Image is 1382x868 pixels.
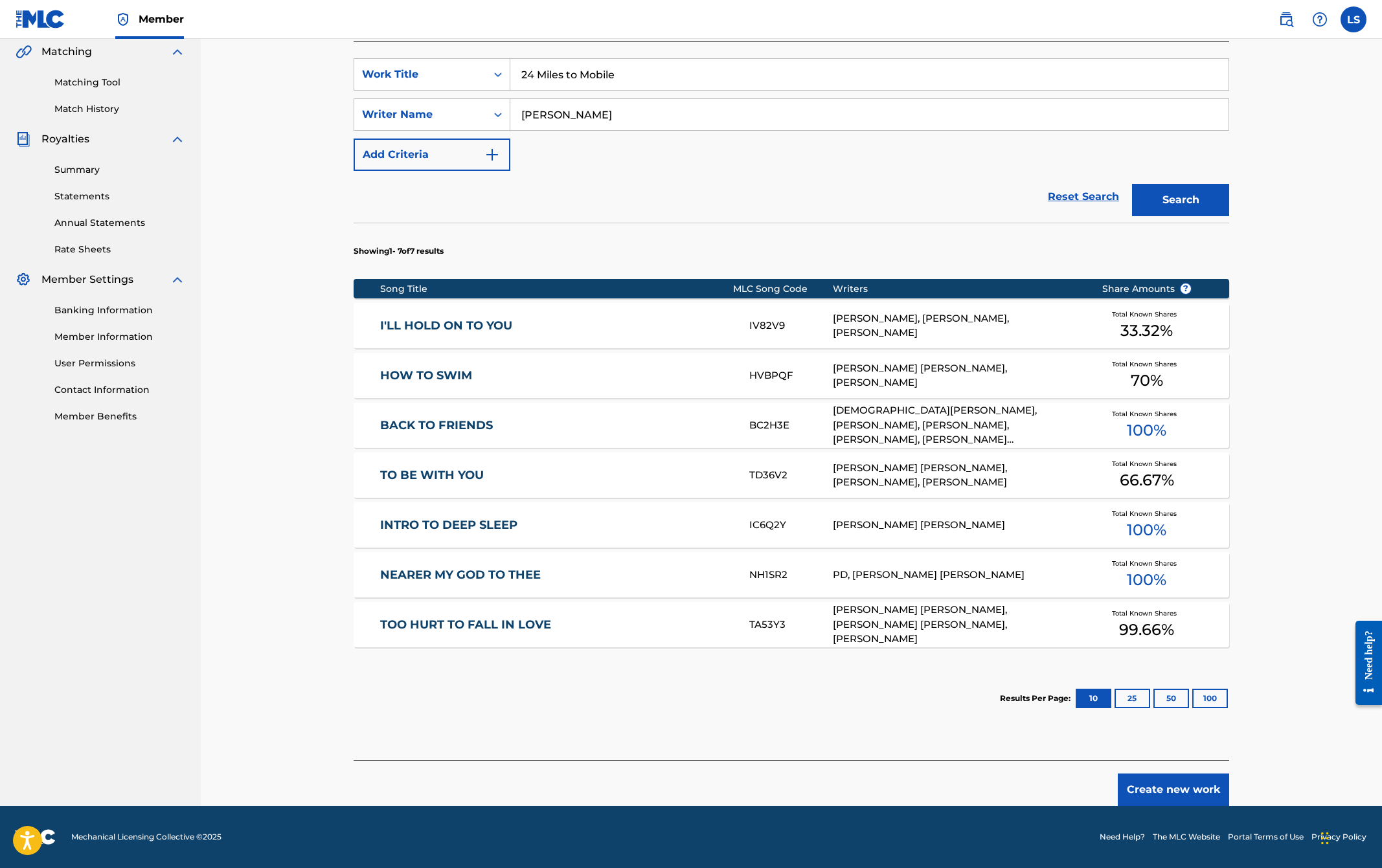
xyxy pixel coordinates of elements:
[16,272,31,287] img: Member Settings
[1153,831,1220,843] a: The MLC Website
[749,618,832,632] div: TA53Y3
[170,44,185,60] img: expand
[1341,6,1366,32] div: User Menu
[1127,568,1166,592] span: 100 %
[1127,518,1166,542] span: 100 %
[749,418,832,433] div: BC2H3E
[1120,469,1174,492] span: 66.67 %
[1102,282,1192,296] span: Share Amounts
[1119,618,1174,641] span: 99.66 %
[54,383,185,397] a: Contact Information
[41,131,89,147] span: Royalties
[484,147,500,162] img: 9d2ae6d4665cec9f34b9.svg
[354,245,444,257] p: Showing 1 - 7 of 7 results
[54,243,185,256] a: Rate Sheets
[833,603,1082,647] div: [PERSON_NAME] [PERSON_NAME], [PERSON_NAME] [PERSON_NAME], [PERSON_NAME]
[170,131,185,147] img: expand
[54,357,185,370] a: User Permissions
[54,410,185,423] a: Member Benefits
[16,829,56,845] img: logo
[54,304,185,317] a: Banking Information
[41,272,133,287] span: Member Settings
[1132,184,1229,216] button: Search
[1112,509,1182,518] span: Total Known Shares
[380,618,732,632] a: TOO HURT TO FALL IN LOVE
[380,318,732,333] a: I'LL HOLD ON TO YOU
[54,330,185,344] a: Member Information
[1076,689,1111,708] button: 10
[1312,12,1328,27] img: help
[380,518,732,533] a: INTRO TO DEEP SLEEP
[1112,459,1182,469] span: Total Known Shares
[833,311,1082,340] div: [PERSON_NAME], [PERSON_NAME], [PERSON_NAME]
[833,361,1082,390] div: [PERSON_NAME] [PERSON_NAME], [PERSON_NAME]
[16,131,31,147] img: Royalties
[1307,6,1333,32] div: Help
[54,216,185,230] a: Annual Statements
[833,403,1082,447] div: [DEMOGRAPHIC_DATA][PERSON_NAME], [PERSON_NAME], [PERSON_NAME], [PERSON_NAME], [PERSON_NAME] [PERS...
[1273,6,1299,32] a: Public Search
[1228,831,1304,843] a: Portal Terms of Use
[139,12,184,27] span: Member
[1317,806,1382,868] iframe: Chat Widget
[16,10,65,28] img: MLC Logo
[1181,284,1191,294] span: ?
[380,418,732,433] a: BACK TO FRIENDS
[1192,689,1228,708] button: 100
[380,368,732,383] a: HOW TO SWIM
[54,163,185,177] a: Summary
[354,58,1229,223] form: Search Form
[833,518,1082,533] div: [PERSON_NAME] [PERSON_NAME]
[1041,183,1126,211] a: Reset Search
[1120,319,1173,342] span: 33.32 %
[1311,831,1366,843] a: Privacy Policy
[1115,689,1150,708] button: 25
[749,468,832,483] div: TD36V2
[833,568,1082,583] div: PD, [PERSON_NAME] [PERSON_NAME]
[362,107,479,122] div: Writer Name
[170,272,185,287] img: expand
[54,190,185,203] a: Statements
[54,102,185,116] a: Match History
[380,282,733,296] div: Song Title
[1127,419,1166,442] span: 100 %
[1112,559,1182,568] span: Total Known Shares
[1321,819,1329,858] div: Drag
[1112,359,1182,369] span: Total Known Shares
[1100,831,1145,843] a: Need Help?
[749,518,832,533] div: IC6Q2Y
[354,139,510,171] button: Add Criteria
[41,44,92,60] span: Matching
[733,282,833,296] div: MLC Song Code
[749,318,832,333] div: IV82V9
[749,368,832,383] div: HVBPQF
[115,12,131,27] img: Top Rightsholder
[380,468,732,483] a: TO BE WITH YOU
[54,76,185,89] a: Matching Tool
[833,282,1082,296] div: Writers
[1131,369,1163,392] span: 70 %
[1112,409,1182,419] span: Total Known Shares
[1153,689,1189,708] button: 50
[1118,773,1229,806] button: Create new work
[71,831,221,843] span: Mechanical Licensing Collective © 2025
[1000,693,1074,704] p: Results Per Page:
[1112,309,1182,319] span: Total Known Shares
[362,67,479,82] div: Work Title
[1346,610,1382,715] iframe: Resource Center
[833,461,1082,490] div: [PERSON_NAME] [PERSON_NAME], [PERSON_NAME], [PERSON_NAME]
[380,568,732,583] a: NEARER MY GOD TO THEE
[1278,12,1294,27] img: search
[749,568,832,583] div: NH1SR2
[1112,608,1182,618] span: Total Known Shares
[16,44,32,60] img: Matching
